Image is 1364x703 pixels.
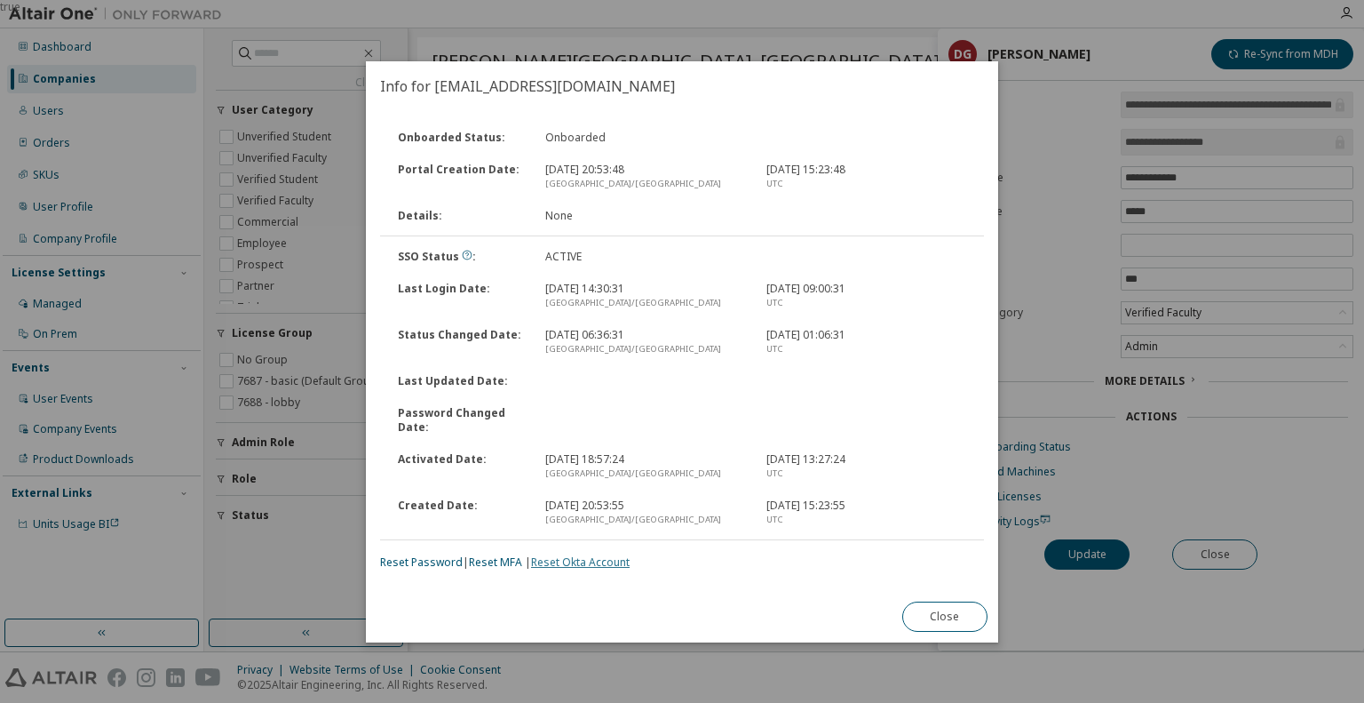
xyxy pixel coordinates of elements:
[387,328,535,356] div: Status Changed Date :
[756,499,977,527] div: [DATE] 15:23:55
[387,406,535,435] div: Password Changed Date :
[387,452,535,481] div: Activated Date :
[766,342,966,356] div: UTC
[545,296,745,310] div: [GEOGRAPHIC_DATA]/[GEOGRAPHIC_DATA]
[535,499,756,527] div: [DATE] 20:53:55
[535,250,756,264] div: ACTIVE
[766,177,966,191] div: UTC
[387,374,535,388] div: Last Updated Date :
[756,452,977,481] div: [DATE] 13:27:24
[535,209,756,223] div: None
[545,342,745,356] div: [GEOGRAPHIC_DATA]/[GEOGRAPHIC_DATA]
[531,555,630,570] a: Reset Okta Account
[545,513,745,527] div: [GEOGRAPHIC_DATA]/[GEOGRAPHIC_DATA]
[756,328,977,356] div: [DATE] 01:06:31
[766,296,966,310] div: UTC
[902,602,987,632] button: Close
[387,499,535,527] div: Created Date :
[535,452,756,481] div: [DATE] 18:57:24
[366,61,998,111] h2: Info for [EMAIL_ADDRESS][DOMAIN_NAME]
[387,209,535,223] div: Details :
[387,250,535,264] div: SSO Status :
[545,467,745,481] div: [GEOGRAPHIC_DATA]/[GEOGRAPHIC_DATA]
[380,555,463,570] a: Reset Password
[380,555,984,570] div: | |
[766,467,966,481] div: UTC
[469,555,522,570] a: Reset MFA
[535,131,756,145] div: Onboarded
[387,282,535,310] div: Last Login Date :
[535,282,756,310] div: [DATE] 14:30:31
[756,163,977,191] div: [DATE] 15:23:48
[387,163,535,191] div: Portal Creation Date :
[766,513,966,527] div: UTC
[545,177,745,191] div: [GEOGRAPHIC_DATA]/[GEOGRAPHIC_DATA]
[387,131,535,145] div: Onboarded Status :
[535,328,756,356] div: [DATE] 06:36:31
[756,282,977,310] div: [DATE] 09:00:31
[535,163,756,191] div: [DATE] 20:53:48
